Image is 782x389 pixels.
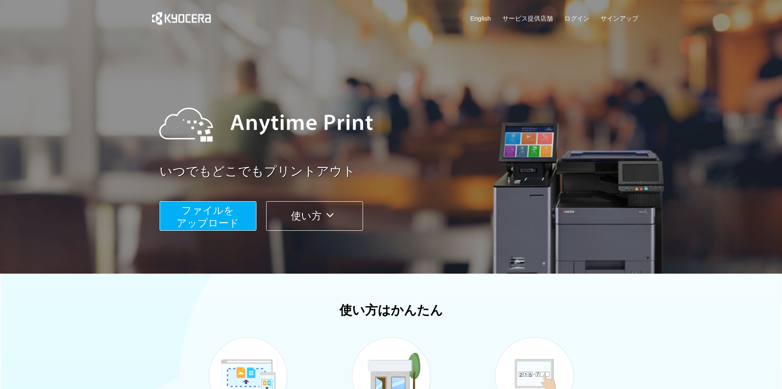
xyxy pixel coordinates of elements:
a: いつでもどこでもプリントアウト [160,163,644,181]
button: 使い方 [266,201,363,231]
a: サービス提供店舗 [502,14,553,23]
a: サインアップ [601,14,638,23]
a: English [470,14,491,23]
span: ファイルを ​​アップロード [176,205,239,229]
a: ログイン [564,14,590,23]
button: ファイルを​​アップロード [160,201,256,231]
